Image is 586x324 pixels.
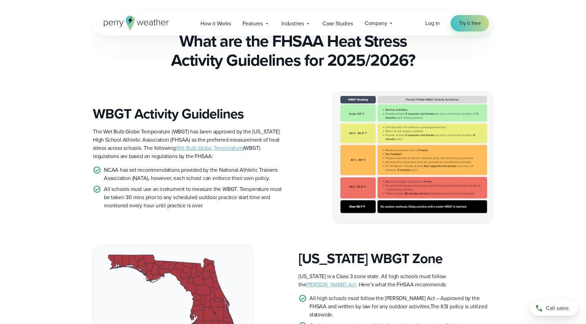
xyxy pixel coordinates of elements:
span: How it Works [200,20,231,28]
a: How it Works [195,16,237,30]
p: [US_STATE] is a Class 3 zone state. All high schools must follow the . Here’s what the FHSAA reco... [298,272,493,289]
img: Florida FHSAA WBGT Guidelines [333,92,493,223]
span: Features [243,20,263,28]
span: Try it free [459,19,481,27]
span: Company [365,19,387,27]
a: [PERSON_NAME] Act [306,281,356,288]
span: Industries [281,20,304,28]
a: Call sales [530,301,578,316]
span: Call sales [546,304,569,312]
p: NCAA has set recommendations provided by the National Athletic Trainers Association (NATA), howev... [104,166,288,182]
h3: WBGT Activity Guidelines [93,106,288,122]
h2: What are the FHSAA Heat Stress Activity Guidelines for 2025/2026? [93,31,493,70]
p: All schools must use an instrument to measure the WBGT. Temperature must be taken 30 mins prior t... [104,185,288,210]
p: The Wet Bulb Globe Temperature (WBGT) has been approved by the [US_STATE] High School Athletic As... [93,128,288,160]
a: Wet Bulb Globe Temperature [176,144,243,152]
p: All high schools must follow the [PERSON_NAME] Act – Approved by the FHSAA and written by law for... [309,294,493,319]
a: Case Studies [317,16,359,30]
span: Case Studies [322,20,353,28]
a: Log in [425,19,440,27]
h3: [US_STATE] WBGT Zone [298,250,493,267]
a: Try it free [451,15,489,31]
